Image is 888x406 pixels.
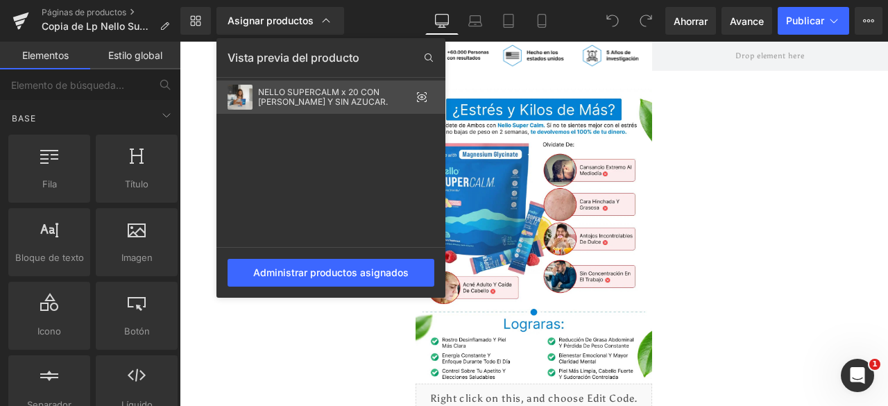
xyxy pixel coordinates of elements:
font: Icono [37,325,61,337]
a: Computadora portátil [459,7,492,35]
font: Estilo global [108,49,162,61]
font: Elementos [22,49,69,61]
font: Páginas de productos [42,7,126,17]
a: Páginas de productos [42,7,180,18]
button: Deshacer [599,7,626,35]
button: Rehacer [632,7,660,35]
font: Ahorrar [674,15,708,27]
font: Base [12,113,36,124]
a: Tableta [492,7,525,35]
font: Botón [124,325,150,337]
font: Fila [42,178,57,189]
font: NELLO SUPERCALM x 20 CON [PERSON_NAME] Y SIN AZUCAR. [258,87,388,107]
font: Administrar productos asignados [253,267,409,278]
font: Bloque de texto [15,252,84,263]
font: Publicar [786,15,824,26]
button: Más [855,7,882,35]
font: Asignar productos [228,15,314,26]
font: Copia de Lp Nello Super Calm 4 [42,20,190,32]
button: Publicar [778,7,849,35]
font: Título [125,178,148,189]
font: Vista previa del producto [228,51,359,65]
a: De oficina [425,7,459,35]
a: Avance [721,7,772,35]
a: Nueva Biblioteca [180,7,211,35]
a: Móvil [525,7,558,35]
font: Imagen [121,252,153,263]
font: Avance [730,15,764,27]
font: 1 [872,360,878,369]
iframe: Chat en vivo de Intercom [841,359,874,392]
